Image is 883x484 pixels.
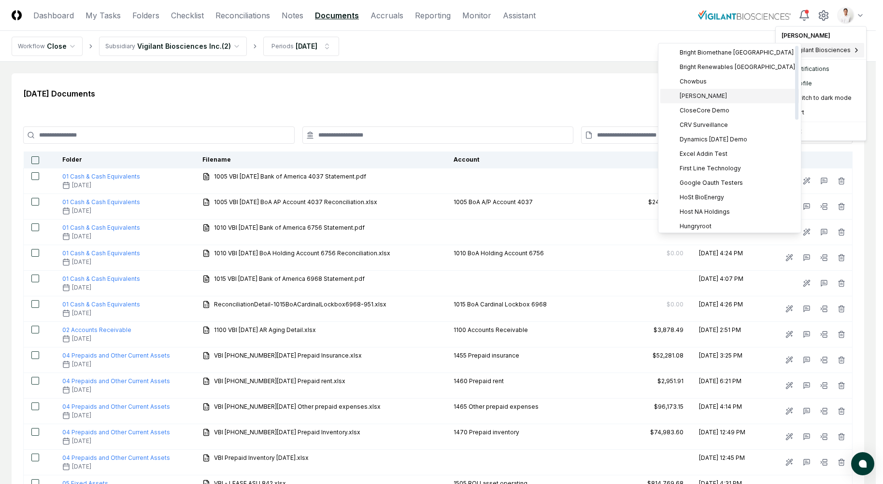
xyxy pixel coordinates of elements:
span: Hungryroot [680,222,712,231]
span: CloseCore Demo [680,106,729,115]
span: Bright Renewables [GEOGRAPHIC_DATA] [680,63,795,71]
div: Support [778,105,864,120]
div: [PERSON_NAME] [778,28,864,43]
span: First Line Technology [680,164,741,173]
span: Excel Addin Test [680,150,727,158]
span: Bright Biomethane [GEOGRAPHIC_DATA] [680,48,794,57]
span: HoSt BioEnergy [680,193,724,202]
a: Notifications [778,62,864,76]
span: [PERSON_NAME] [680,92,727,100]
div: Logout [778,124,864,138]
span: Chowbus [680,77,707,86]
span: Google Oauth Testers [680,179,743,187]
div: Switch to dark mode [778,91,864,105]
span: CRV Surveillance [680,121,728,129]
span: Host NA Holdings [680,207,730,216]
span: Dynamics [DATE] Demo [680,135,747,144]
a: Profile [778,76,864,91]
span: Vigilant Biosciences [793,46,851,55]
